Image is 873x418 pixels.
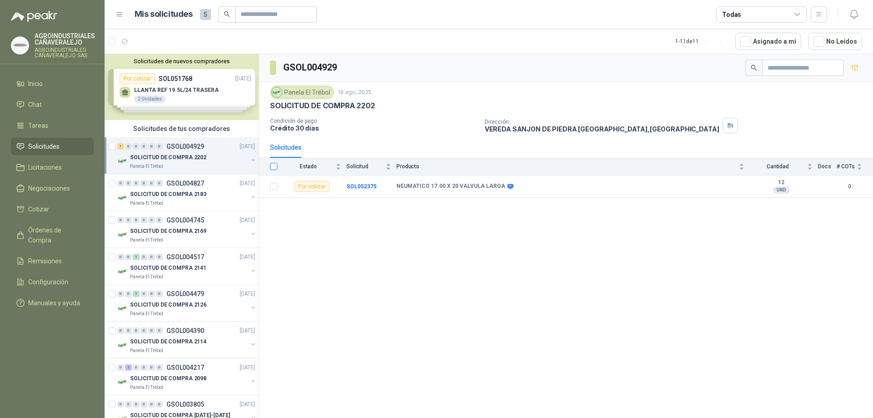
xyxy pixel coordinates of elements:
[117,266,128,277] img: Company Logo
[125,327,132,334] div: 0
[148,364,155,371] div: 0
[140,180,147,186] div: 0
[140,217,147,223] div: 0
[156,364,163,371] div: 0
[28,256,62,266] span: Remisiones
[28,183,70,193] span: Negociaciones
[117,180,124,186] div: 0
[773,186,790,194] div: UND
[294,181,330,192] div: Por cotizar
[156,327,163,334] div: 0
[272,87,282,97] img: Company Logo
[133,180,140,186] div: 0
[117,325,257,354] a: 0 0 0 0 0 0 GSOL004390[DATE] Company LogoSOLICITUD DE COMPRA 2114Panela El Trébol
[750,163,805,170] span: Cantidad
[108,58,255,65] button: Solicitudes de nuevos compradores
[148,217,155,223] div: 0
[396,183,505,190] b: NEUMATICO 17.00 X 20 VALVULA LARGA
[28,277,68,287] span: Configuración
[148,180,155,186] div: 0
[130,264,206,272] p: SOLICITUD DE COMPRA 2141
[28,79,43,89] span: Inicio
[156,180,163,186] div: 0
[346,183,376,190] a: SOL052375
[130,384,163,391] p: Panela El Trébol
[156,291,163,297] div: 0
[283,158,346,176] th: Estado
[35,47,95,58] p: AGROINDUSTRIALES CAÑAVERALEJO SAS
[240,179,255,188] p: [DATE]
[133,327,140,334] div: 0
[156,401,163,408] div: 0
[140,364,147,371] div: 0
[117,377,128,388] img: Company Logo
[200,9,211,20] span: 5
[11,180,94,197] a: Negociaciones
[166,254,204,260] p: GSOL004517
[140,143,147,150] div: 0
[11,138,94,155] a: Solicitudes
[28,204,49,214] span: Cotizar
[105,120,259,137] div: Solicitudes de tus compradores
[148,327,155,334] div: 0
[148,401,155,408] div: 0
[166,180,204,186] p: GSOL004827
[125,217,132,223] div: 0
[240,327,255,335] p: [DATE]
[156,143,163,150] div: 0
[130,227,206,236] p: SOLICITUD DE COMPRA 2169
[117,178,257,207] a: 0 0 0 0 0 0 GSOL004827[DATE] Company LogoSOLICITUD DE COMPRA 2183Panela El Trébol
[117,340,128,351] img: Company Logo
[837,182,862,191] b: 0
[125,401,132,408] div: 0
[270,142,301,152] div: Solicitudes
[240,290,255,298] p: [DATE]
[283,60,338,75] h3: GSOL004929
[125,180,132,186] div: 0
[117,215,257,244] a: 0 0 0 0 0 0 GSOL004745[DATE] Company LogoSOLICITUD DE COMPRA 2169Panela El Trébol
[396,163,737,170] span: Producto
[270,118,477,124] p: Condición de pago
[11,96,94,113] a: Chat
[130,153,206,162] p: SOLICITUD DE COMPRA 2202
[130,273,163,281] p: Panela El Trébol
[130,163,163,170] p: Panela El Trébol
[117,217,124,223] div: 0
[140,291,147,297] div: 0
[240,363,255,372] p: [DATE]
[105,54,259,120] div: Solicitudes de nuevos compradoresPor cotizarSOL051768[DATE] LLANTA REF 19.5L/24 TRASERA2 Unidades...
[240,400,255,409] p: [DATE]
[485,125,719,133] p: VEREDA SANJON DE PIEDRA [GEOGRAPHIC_DATA] , [GEOGRAPHIC_DATA]
[148,143,155,150] div: 0
[11,75,94,92] a: Inicio
[837,163,855,170] span: # COTs
[133,254,140,260] div: 1
[11,252,94,270] a: Remisiones
[224,11,230,17] span: search
[117,362,257,391] a: 0 2 0 0 0 0 GSOL004217[DATE] Company LogoSOLICITUD DE COMPRA 2098Panela El Trébol
[117,143,124,150] div: 1
[11,294,94,312] a: Manuales y ayuda
[148,254,155,260] div: 0
[837,158,873,176] th: # COTs
[166,291,204,297] p: GSOL004479
[338,88,371,97] p: 19 ago, 2025
[240,253,255,262] p: [DATE]
[11,273,94,291] a: Configuración
[117,252,257,281] a: 0 0 1 0 0 0 GSOL004517[DATE] Company LogoSOLICITUD DE COMPRA 2141Panela El Trébol
[117,291,124,297] div: 0
[808,33,862,50] button: No Leídos
[270,86,334,99] div: Panela El Trébol
[140,327,147,334] div: 0
[28,298,80,308] span: Manuales y ayuda
[35,33,95,45] p: AGROINDUSTRIALES CAÑAVERALEJO
[117,192,128,203] img: Company Logo
[722,10,741,20] div: Todas
[130,310,163,317] p: Panela El Trébol
[130,190,206,199] p: SOLICITUD DE COMPRA 2183
[117,229,128,240] img: Company Logo
[125,143,132,150] div: 0
[130,347,163,354] p: Panela El Trébol
[135,8,193,21] h1: Mis solicitudes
